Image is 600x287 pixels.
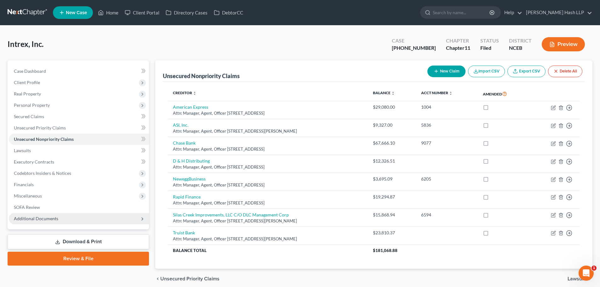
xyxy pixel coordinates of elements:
div: 1004 [421,104,473,110]
div: $3,695.09 [373,176,411,182]
div: Attn: Manager, Agent, Officer [STREET_ADDRESS] [173,164,363,170]
div: $23,810.37 [373,230,411,236]
span: $181,068.88 [373,248,397,253]
div: Attn: Manager, Agent, Officer [STREET_ADDRESS][PERSON_NAME] [173,218,363,224]
span: Unsecured Priority Claims [160,276,220,281]
div: Chapter [446,44,470,52]
div: $67,666.10 [373,140,411,146]
span: Executory Contracts [14,159,54,164]
span: Miscellaneous [14,193,42,198]
a: American Express [173,104,208,110]
span: Case Dashboard [14,68,46,74]
button: Lawsuits chevron_right [568,276,592,281]
div: Attn: Manager, Agent, Officer [STREET_ADDRESS][PERSON_NAME] [173,236,363,242]
th: Amended [478,87,529,101]
div: $19,294.87 [373,194,411,200]
span: SOFA Review [14,204,40,210]
a: Secured Claims [9,111,149,122]
a: Home [95,7,122,18]
a: Client Portal [122,7,163,18]
div: [PHONE_NUMBER] [392,44,436,52]
div: Attn: Manager, Agent, Officer [STREET_ADDRESS] [173,200,363,206]
button: Preview [542,37,585,51]
a: Balance unfold_more [373,90,395,95]
a: Download & Print [8,234,149,249]
span: Client Profile [14,80,40,85]
span: Secured Claims [14,114,44,119]
span: 11 [465,45,470,51]
span: Financials [14,182,34,187]
span: Unsecured Priority Claims [14,125,66,130]
a: SOFA Review [9,202,149,213]
iframe: Intercom live chat [579,266,594,281]
span: Lawsuits [14,148,31,153]
i: unfold_more [193,91,197,95]
th: Balance Total [168,245,368,256]
a: [PERSON_NAME] Hash LLP [523,7,592,18]
div: 5836 [421,122,473,128]
div: Filed [480,44,499,52]
div: $29,080.00 [373,104,411,110]
div: Chapter [446,37,470,44]
a: Creditor unfold_more [173,90,197,95]
div: NCEB [509,44,532,52]
a: Executory Contracts [9,156,149,168]
span: Intrex, Inc. [8,39,43,49]
a: ASI, Inc. [173,122,188,128]
div: 9077 [421,140,473,146]
a: Rapid Finance [173,194,201,199]
div: 6594 [421,212,473,218]
div: District [509,37,532,44]
button: New Claim [427,66,466,77]
span: Additional Documents [14,216,58,221]
a: Chase Bank [173,140,196,146]
div: Attn: Manager, Agent, Officer [STREET_ADDRESS] [173,146,363,152]
a: Case Dashboard [9,66,149,77]
div: Attn: Manager, Agent, Officer [STREET_ADDRESS][PERSON_NAME] [173,128,363,134]
a: Silas Creek Improvements, LLC C/O DLC Management Corp [173,212,289,217]
div: Case [392,37,436,44]
a: Directory Cases [163,7,211,18]
a: NeweggBusiness [173,176,206,181]
div: 6205 [421,176,473,182]
input: Search by name... [433,7,490,18]
a: D & H Distributing [173,158,210,164]
button: chevron_left Unsecured Priority Claims [155,276,220,281]
i: unfold_more [391,91,395,95]
span: Codebtors Insiders & Notices [14,170,71,176]
div: Attn: Manager, Agent, Officer [STREET_ADDRESS] [173,110,363,116]
a: Help [501,7,522,18]
a: Acct Number unfold_more [421,90,453,95]
span: Unsecured Nonpriority Claims [14,136,74,142]
a: Unsecured Nonpriority Claims [9,134,149,145]
span: New Case [66,10,87,15]
div: $12,326.51 [373,158,411,164]
span: Personal Property [14,102,50,108]
div: Unsecured Nonpriority Claims [163,72,240,80]
a: Unsecured Priority Claims [9,122,149,134]
div: Status [480,37,499,44]
a: Export CSV [507,66,546,77]
div: Attn: Manager, Agent, Officer [STREET_ADDRESS] [173,182,363,188]
i: unfold_more [449,91,453,95]
a: Review & File [8,252,149,266]
span: 1 [591,266,597,271]
span: Real Property [14,91,41,96]
a: Lawsuits [9,145,149,156]
a: Truist Bank [173,230,195,235]
span: Lawsuits [568,276,587,281]
button: Import CSV [468,66,505,77]
div: $15,868.94 [373,212,411,218]
div: $9,327.00 [373,122,411,128]
button: Delete All [548,66,582,77]
a: DebtorCC [211,7,246,18]
i: chevron_left [155,276,160,281]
